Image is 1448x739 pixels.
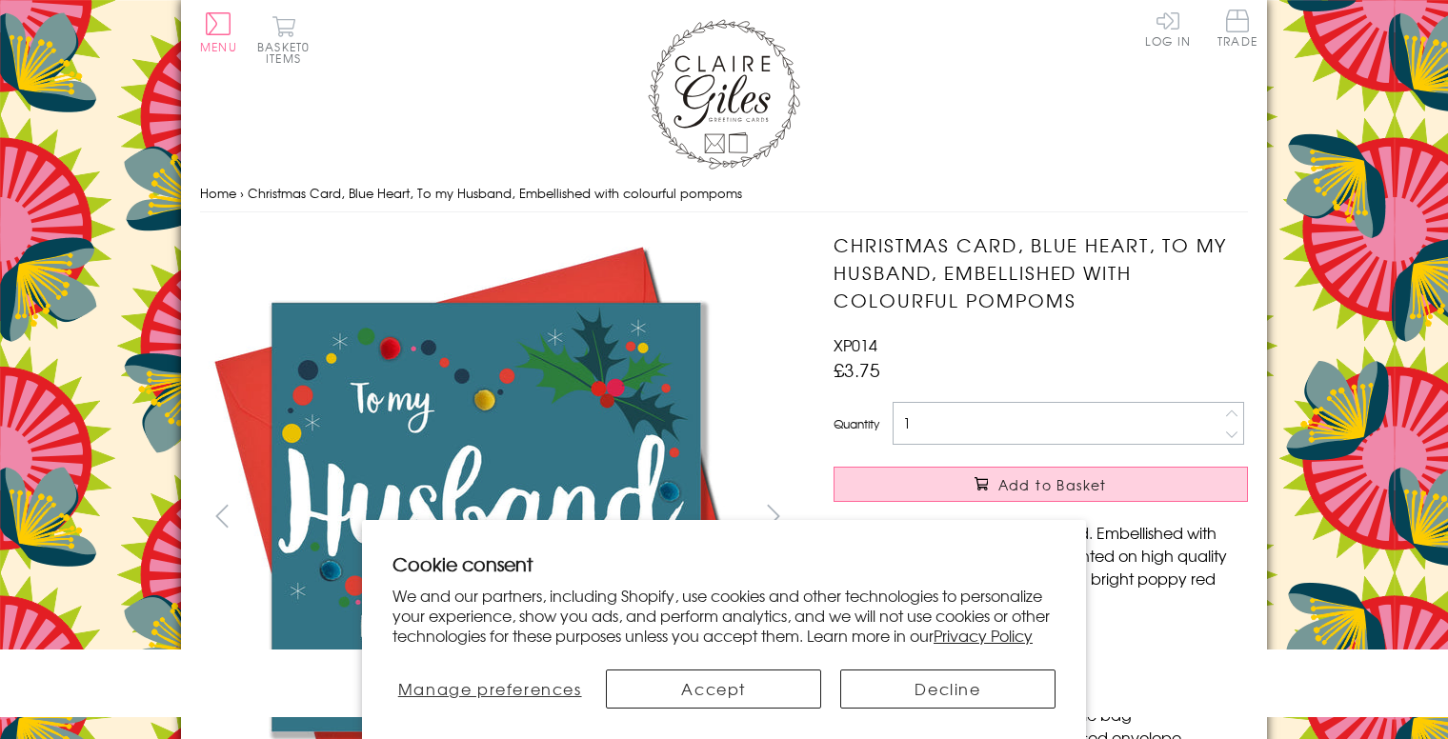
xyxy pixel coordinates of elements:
span: £3.75 [834,356,880,383]
h2: Cookie consent [392,550,1056,577]
button: Menu [200,12,237,52]
label: Quantity [834,415,879,432]
nav: breadcrumbs [200,174,1248,213]
span: Christmas Card, Blue Heart, To my Husband, Embellished with colourful pompoms [248,184,742,202]
h1: Christmas Card, Blue Heart, To my Husband, Embellished with colourful pompoms [834,231,1248,313]
span: Manage preferences [398,677,582,700]
img: Claire Giles Greetings Cards [648,19,800,170]
p: We and our partners, including Shopify, use cookies and other technologies to personalize your ex... [392,586,1056,645]
a: Trade [1217,10,1257,50]
button: Basket0 items [257,15,310,64]
span: 0 items [266,38,310,67]
button: prev [200,494,243,537]
span: Menu [200,38,237,55]
button: Accept [606,669,821,709]
span: Add to Basket [998,475,1107,494]
a: Log In [1145,10,1191,47]
button: Decline [840,669,1056,709]
a: Home [200,184,236,202]
button: Add to Basket [834,467,1248,502]
span: XP014 [834,333,877,356]
span: Trade [1217,10,1257,47]
a: Privacy Policy [934,624,1033,647]
button: next [753,494,795,537]
span: › [240,184,244,202]
button: Manage preferences [392,669,587,709]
